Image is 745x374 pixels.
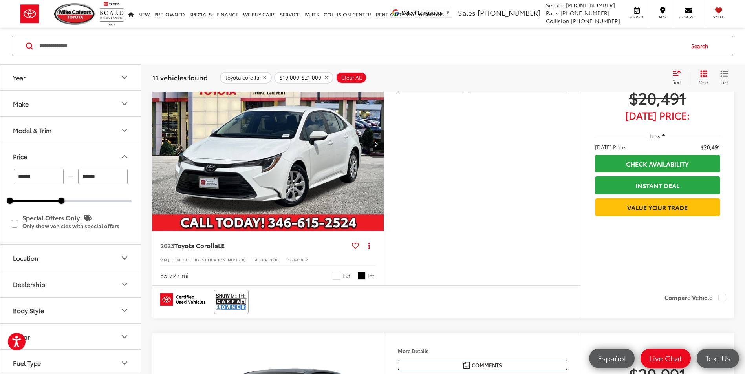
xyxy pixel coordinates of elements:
[274,72,333,84] button: remove 10000-21000
[690,70,714,85] button: Grid View
[13,126,51,134] div: Model & Trim
[254,257,265,263] span: Stock:
[0,324,142,349] button: ColorColor
[699,79,708,85] span: Grid
[120,152,129,161] div: Price
[595,143,626,151] span: [DATE] Price:
[160,271,189,280] div: 55,727 mi
[641,349,691,368] a: Live Chat
[654,15,671,20] span: Map
[216,291,247,312] img: CarFax One Owner
[571,17,620,25] span: [PHONE_NUMBER]
[368,130,384,158] button: Next image
[120,332,129,341] div: Color
[697,349,739,368] a: Text Us
[13,74,26,81] div: Year
[13,254,38,261] div: Location
[333,272,340,280] span: Ice
[152,73,208,82] span: 11 vehicles found
[11,211,131,236] label: Special Offers Only
[714,70,734,85] button: List View
[679,15,697,20] span: Contact
[13,280,45,288] div: Dealership
[0,298,142,323] button: Body StyleBody Style
[595,155,720,172] a: Check Availability
[546,9,559,17] span: Parts
[701,353,734,363] span: Text Us
[398,348,567,354] h4: More Details
[589,349,635,368] a: Español
[14,169,64,184] input: minimum Buy price
[668,70,690,85] button: Select sort value
[358,272,366,280] span: Black
[220,72,272,84] button: remove toyota%20corolla
[280,74,321,81] span: $10,000-$21,000
[368,272,376,280] span: Int.
[0,65,142,90] button: YearYear
[594,353,630,363] span: Español
[13,359,41,367] div: Fuel Type
[684,36,719,56] button: Search
[368,242,370,249] span: dropdown dots
[342,272,352,280] span: Ext.
[595,111,720,119] span: [DATE] Price:
[701,143,720,151] span: $20,491
[78,169,128,184] input: maximum Buy price
[13,333,30,340] div: Color
[160,241,174,250] span: 2023
[13,307,44,314] div: Body Style
[0,245,142,271] button: LocationLocation
[720,78,728,85] span: List
[472,361,502,369] span: Comments
[341,74,362,81] span: Clear All
[445,10,450,16] span: ▼
[0,91,142,116] button: MakeMake
[546,1,564,9] span: Service
[174,241,218,250] span: Toyota Corolla
[160,241,349,250] a: 2023Toyota CorollaLE
[645,353,686,363] span: Live Chat
[286,257,299,263] span: Model:
[39,36,684,55] input: Search by Make, Model, or Keyword
[66,173,76,180] span: —
[13,100,29,107] div: Make
[120,280,129,289] div: Dealership
[120,73,129,82] div: Year
[160,257,168,263] span: VIN:
[0,117,142,143] button: Model & TrimModel & Trim
[546,17,569,25] span: Collision
[595,88,720,107] span: $20,491
[595,198,720,216] a: Value Your Trade
[650,133,660,140] span: Less
[362,239,376,252] button: Actions
[710,15,727,20] span: Saved
[168,257,246,263] span: [US_VEHICLE_IDENTIFICATION_NUMBER]
[0,143,142,169] button: PricePrice
[160,293,205,306] img: Toyota Certified Used Vehicles
[566,1,615,9] span: [PHONE_NUMBER]
[120,125,129,135] div: Model & Trim
[265,257,278,263] span: P53218
[478,7,540,18] span: [PHONE_NUMBER]
[560,9,610,17] span: [PHONE_NUMBER]
[0,271,142,297] button: DealershipDealership
[463,362,470,369] img: Comments
[218,241,225,250] span: LE
[628,15,646,20] span: Service
[646,129,670,143] button: Less
[398,360,567,370] button: Comments
[54,3,96,25] img: Mike Calvert Toyota
[152,57,384,231] a: 2023 Toyota Corolla LE2023 Toyota Corolla LE2023 Toyota Corolla LE2023 Toyota Corolla LE
[336,72,367,84] button: Clear All
[672,78,681,85] span: Sort
[595,176,720,194] a: Instant Deal
[152,57,384,231] div: 2023 Toyota Corolla LE 0
[120,99,129,109] div: Make
[120,253,129,263] div: Location
[22,223,131,229] p: Only show vehicles with special offers
[664,294,726,301] label: Compare Vehicle
[225,74,260,81] span: toyota corolla
[299,257,308,263] span: 1852
[120,358,129,368] div: Fuel Type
